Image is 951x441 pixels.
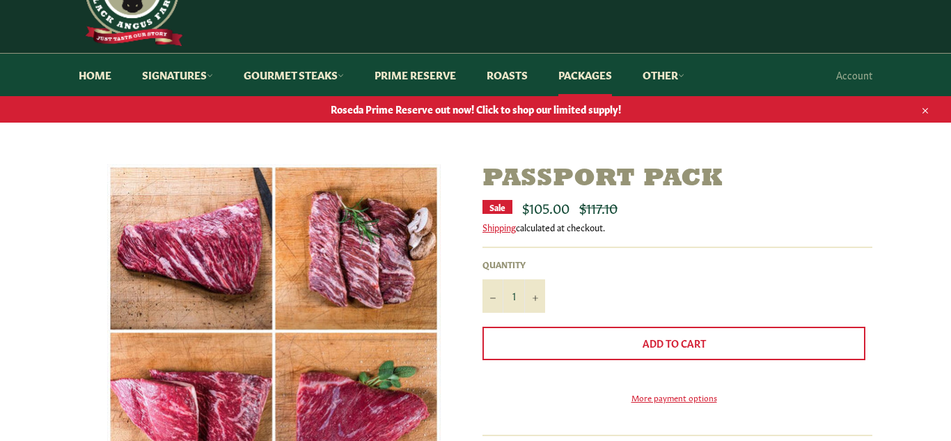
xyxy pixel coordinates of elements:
span: $105.00 [522,197,569,217]
h1: Passport Pack [482,164,872,194]
a: Gourmet Steaks [230,54,358,96]
a: Home [65,54,125,96]
a: Roasts [473,54,542,96]
a: More payment options [482,392,865,403]
div: Sale [482,200,512,214]
a: Shipping [482,220,516,233]
label: Quantity [482,258,545,270]
a: Account [829,54,879,95]
div: calculated at checkout. [482,221,872,233]
a: Prime Reserve [361,54,470,96]
a: Packages [544,54,626,96]
a: Signatures [128,54,227,96]
button: Increase item quantity by one [524,279,545,313]
button: Reduce item quantity by one [482,279,503,313]
button: Add to Cart [482,327,865,360]
a: Other [629,54,698,96]
span: Add to Cart [643,336,706,350]
s: $117.10 [579,197,618,217]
